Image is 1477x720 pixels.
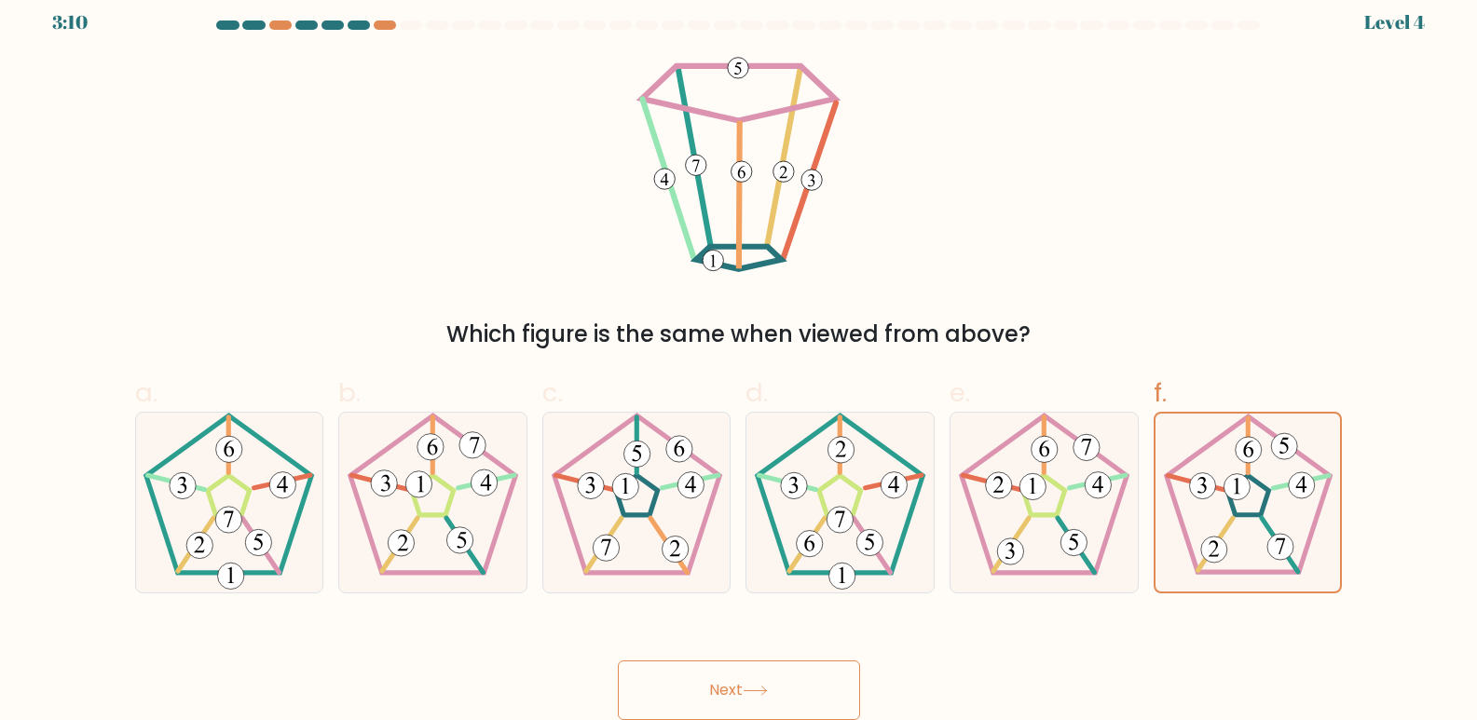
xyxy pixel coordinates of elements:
[338,374,361,411] span: b.
[542,374,563,411] span: c.
[135,374,157,411] span: a.
[1364,8,1425,36] div: Level 4
[146,318,1332,351] div: Which figure is the same when viewed from above?
[618,660,860,720] button: Next
[52,8,88,36] div: 3:10
[745,374,768,411] span: d.
[950,374,970,411] span: e.
[1154,374,1167,411] span: f.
